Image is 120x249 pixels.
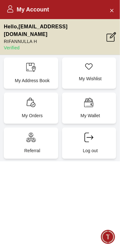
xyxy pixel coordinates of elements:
p: My Wallet [67,112,114,119]
div: Chat Widget [101,230,115,244]
p: My Wishlist [67,75,114,82]
p: Referral [9,147,56,154]
p: Hello , [EMAIL_ADDRESS][DOMAIN_NAME] [4,23,107,38]
p: My Address Book [9,77,56,84]
p: Log out [67,147,114,154]
button: Close Account [107,5,117,15]
p: My Orders [9,112,56,119]
h2: My Account [6,5,49,14]
p: Verified [4,45,107,51]
p: RIFANNULLA H [4,38,107,45]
